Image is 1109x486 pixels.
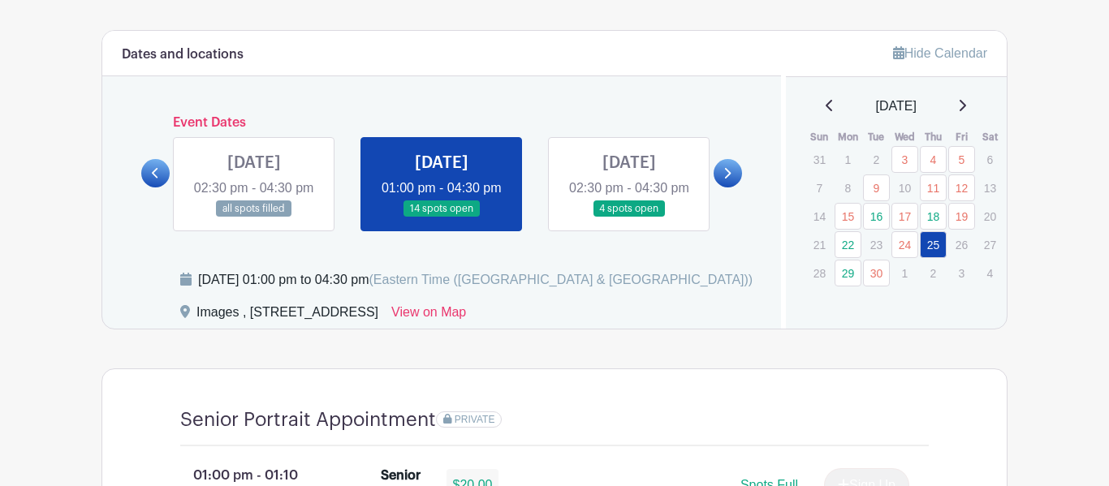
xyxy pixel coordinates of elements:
[947,129,976,145] th: Fri
[977,175,1003,200] p: 13
[863,232,890,257] p: 23
[891,260,918,286] p: 1
[920,174,947,201] a: 11
[920,146,947,173] a: 4
[977,232,1003,257] p: 27
[862,129,891,145] th: Tue
[863,260,890,286] a: 30
[455,414,495,425] span: PRIVATE
[948,232,975,257] p: 26
[920,203,947,230] a: 18
[180,408,436,432] h4: Senior Portrait Appointment
[891,129,919,145] th: Wed
[122,47,244,62] h6: Dates and locations
[835,260,861,286] a: 29
[948,203,975,230] a: 19
[835,175,861,200] p: 8
[977,260,1003,286] p: 4
[834,129,862,145] th: Mon
[806,147,833,172] p: 31
[170,115,714,131] h6: Event Dates
[863,203,890,230] a: 16
[948,146,975,173] a: 5
[835,147,861,172] p: 1
[876,97,917,116] span: [DATE]
[806,232,833,257] p: 21
[835,203,861,230] a: 15
[919,129,947,145] th: Thu
[835,231,861,258] a: 22
[198,270,753,290] div: [DATE] 01:00 pm to 04:30 pm
[891,231,918,258] a: 24
[920,260,947,286] p: 2
[806,260,833,286] p: 28
[805,129,834,145] th: Sun
[920,231,947,258] a: 25
[863,147,890,172] p: 2
[806,204,833,229] p: 14
[196,303,378,329] div: Images , [STREET_ADDRESS]
[369,273,753,286] span: (Eastern Time ([GEOGRAPHIC_DATA] & [GEOGRAPHIC_DATA]))
[391,303,466,329] a: View on Map
[891,203,918,230] a: 17
[948,174,975,201] a: 12
[893,46,987,60] a: Hide Calendar
[806,175,833,200] p: 7
[977,204,1003,229] p: 20
[863,174,890,201] a: 9
[948,260,975,286] p: 3
[891,175,918,200] p: 10
[891,146,918,173] a: 3
[977,147,1003,172] p: 6
[976,129,1004,145] th: Sat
